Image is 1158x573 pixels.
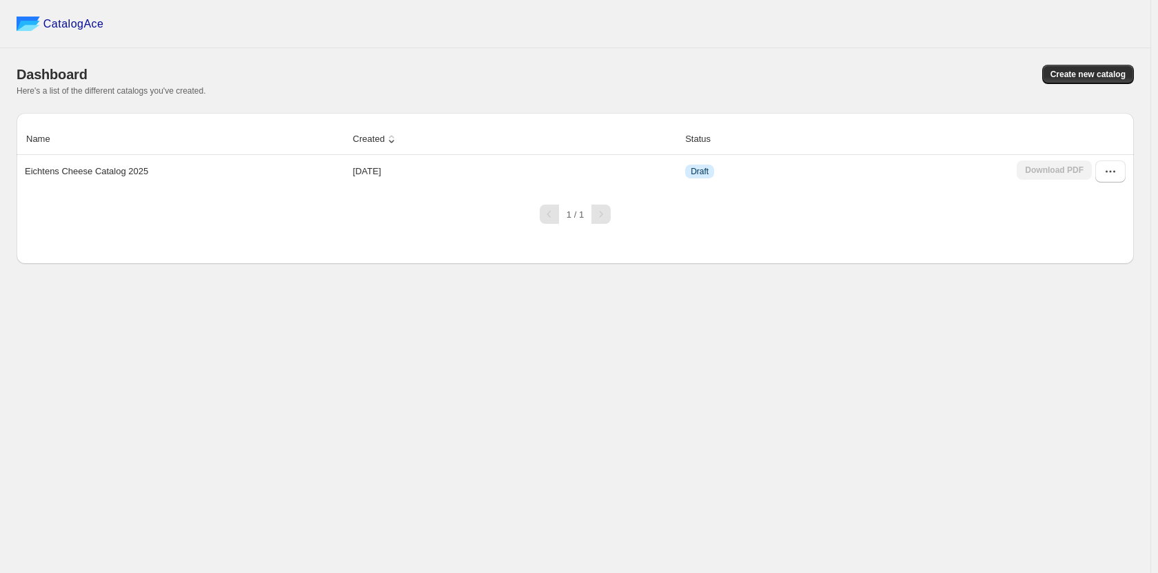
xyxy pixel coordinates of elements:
span: Here's a list of the different catalogs you've created. [17,86,206,96]
span: Draft [691,166,709,177]
button: Status [683,126,727,152]
img: catalog ace [17,17,40,31]
td: [DATE] [349,155,681,188]
span: CatalogAce [43,17,104,31]
span: Create new catalog [1050,69,1126,80]
button: Name [24,126,66,152]
p: Eichtens Cheese Catalog 2025 [25,165,148,178]
span: 1 / 1 [567,209,584,220]
span: Dashboard [17,67,88,82]
button: Created [351,126,400,152]
button: Create new catalog [1042,65,1134,84]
